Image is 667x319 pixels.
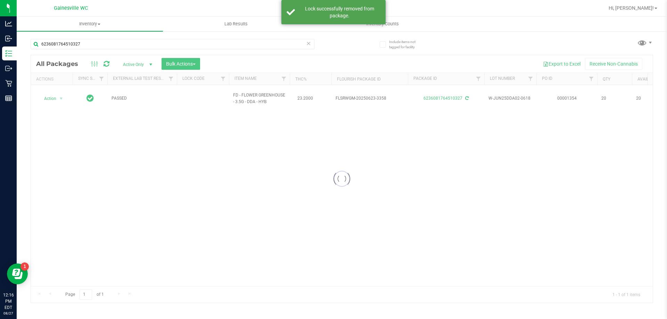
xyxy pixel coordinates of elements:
[7,263,28,284] iframe: Resource center
[5,80,12,87] inline-svg: Retail
[163,17,309,31] a: Lab Results
[17,21,163,27] span: Inventory
[5,65,12,72] inline-svg: Outbound
[31,39,314,49] input: Search Package ID, Item Name, SKU, Lot or Part Number...
[20,262,29,271] iframe: Resource center unread badge
[3,311,14,316] p: 08/27
[5,50,12,57] inline-svg: Inventory
[609,5,654,11] span: Hi, [PERSON_NAME]!
[306,39,311,48] span: Clear
[5,95,12,102] inline-svg: Reports
[54,5,88,11] span: Gainesville WC
[299,5,380,19] div: Lock successfully removed from package.
[215,21,257,27] span: Lab Results
[5,35,12,42] inline-svg: Inbound
[389,39,424,50] span: Include items not tagged for facility
[5,20,12,27] inline-svg: Analytics
[17,17,163,31] a: Inventory
[3,292,14,311] p: 12:16 PM EDT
